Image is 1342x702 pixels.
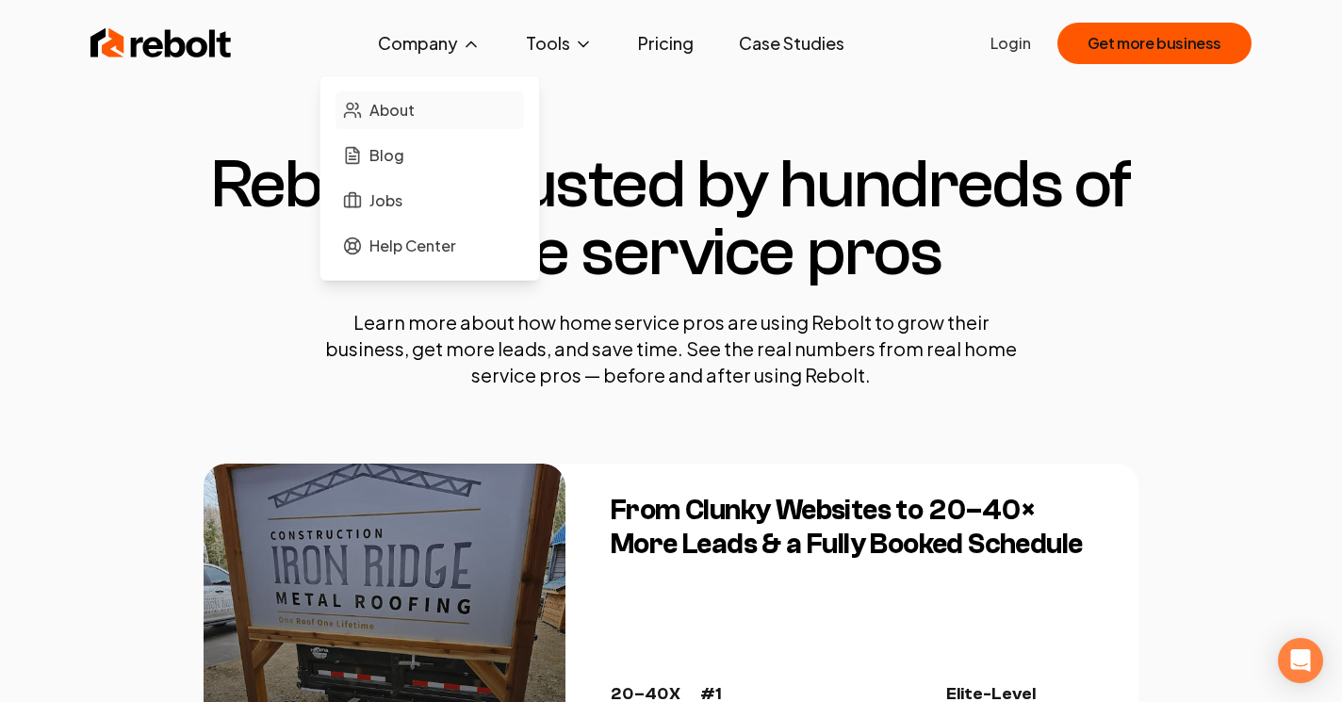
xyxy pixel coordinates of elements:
[335,137,524,174] a: Blog
[335,227,524,265] a: Help Center
[724,24,859,62] a: Case Studies
[1057,23,1252,64] button: Get more business
[369,235,456,257] span: Help Center
[204,151,1138,286] h1: Rebolt is trusted by hundreds of home service pros
[369,144,404,167] span: Blog
[369,99,415,122] span: About
[369,189,402,212] span: Jobs
[611,494,1101,562] h3: From Clunky Websites to 20–40× More Leads & a Fully Booked Schedule
[90,24,232,62] img: Rebolt Logo
[511,24,608,62] button: Tools
[335,91,524,129] a: About
[363,24,496,62] button: Company
[990,32,1031,55] a: Login
[335,182,524,220] a: Jobs
[313,309,1029,388] p: Learn more about how home service pros are using Rebolt to grow their business, get more leads, a...
[1278,638,1323,683] div: Open Intercom Messenger
[623,24,709,62] a: Pricing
